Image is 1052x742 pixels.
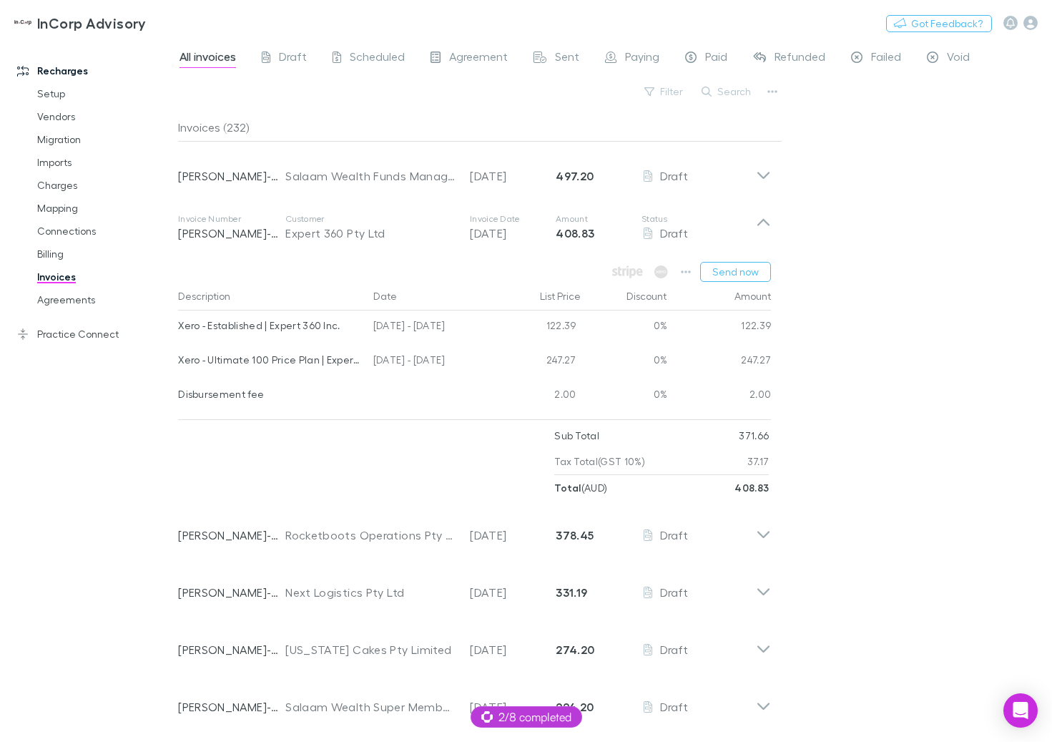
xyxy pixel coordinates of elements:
[582,345,668,379] div: 0%
[470,641,556,658] p: [DATE]
[947,49,970,68] span: Void
[279,49,307,68] span: Draft
[496,379,582,414] div: 2.00
[470,167,556,185] p: [DATE]
[496,345,582,379] div: 247.27
[178,527,285,544] p: [PERSON_NAME]-0226
[368,311,496,345] div: [DATE] - [DATE]
[554,423,599,449] p: Sub Total
[37,14,147,31] h3: InCorp Advisory
[582,311,668,345] div: 0%
[700,262,771,282] button: Send now
[23,82,175,105] a: Setup
[556,528,594,542] strong: 378.45
[178,379,362,409] div: Disbursement fee
[285,527,456,544] div: Rocketboots Operations Pty Ltd
[609,262,647,282] span: Available when invoice is finalised
[694,83,759,100] button: Search
[285,225,456,242] div: Expert 360 Pty Ltd
[285,641,456,658] div: [US_STATE] Cakes Pty Limited
[886,15,992,32] button: Got Feedback?
[734,482,769,494] strong: 408.83
[556,643,594,657] strong: 274.20
[668,311,772,345] div: 122.39
[470,527,556,544] p: [DATE]
[470,698,556,716] p: [DATE]
[285,213,456,225] p: Customer
[660,169,688,182] span: Draft
[6,6,155,40] a: InCorp Advisory
[23,174,175,197] a: Charges
[178,698,285,716] p: [PERSON_NAME]-0061
[368,345,496,379] div: [DATE] - [DATE]
[449,49,508,68] span: Agreement
[496,311,582,345] div: 122.39
[668,379,772,414] div: 2.00
[178,213,285,225] p: Invoice Number
[660,585,688,599] span: Draft
[871,49,901,68] span: Failed
[651,262,672,282] span: Available when invoice is finalised
[3,59,175,82] a: Recharges
[556,585,587,600] strong: 331.19
[285,167,456,185] div: Salaam Wealth Funds Management (AUST) Pty Ltd As R/E
[167,199,782,256] div: Invoice Number[PERSON_NAME]-0225CustomerExpert 360 Pty LtdInvoice Date[DATE]Amount408.83 StatusDraft
[1003,693,1038,728] div: Open Intercom Messenger
[23,220,175,243] a: Connections
[178,167,285,185] p: [PERSON_NAME]-0042
[3,323,175,346] a: Practice Connect
[660,528,688,542] span: Draft
[556,169,594,183] strong: 497.20
[178,584,285,601] p: [PERSON_NAME]-0064
[23,128,175,151] a: Migration
[625,49,659,68] span: Paying
[554,475,607,501] p: ( AUD )
[178,641,285,658] p: [PERSON_NAME]-0284
[167,142,782,199] div: [PERSON_NAME]-0042Salaam Wealth Funds Management (AUST) Pty Ltd As R/E[DATE]497.20 Draft
[470,584,556,601] p: [DATE]
[747,449,770,474] p: 37.17
[556,213,641,225] p: Amount
[178,225,285,242] p: [PERSON_NAME]-0225
[556,700,594,714] strong: 224.20
[23,151,175,174] a: Imports
[554,482,581,494] strong: Total
[167,501,782,558] div: [PERSON_NAME]-0226Rocketboots Operations Pty Ltd[DATE]378.45 Draft
[180,49,236,68] span: All invoices
[167,673,782,730] div: [PERSON_NAME]-0061Salaam Wealth Super Member Services Pty Ltd[DATE]224.20 Draft
[555,49,579,68] span: Sent
[178,345,362,375] div: Xero - Ultimate 100 Price Plan | Expert360 Pty Ltd
[775,49,825,68] span: Refunded
[470,213,556,225] p: Invoice Date
[23,197,175,220] a: Mapping
[554,449,645,474] p: Tax Total (GST 10%)
[167,615,782,673] div: [PERSON_NAME]-0284[US_STATE] Cakes Pty Limited[DATE]274.20 Draft
[582,379,668,414] div: 0%
[23,105,175,128] a: Vendors
[23,288,175,311] a: Agreements
[350,49,405,68] span: Scheduled
[470,225,556,242] p: [DATE]
[167,558,782,615] div: [PERSON_NAME]-0064Next Logistics Pty Ltd[DATE]331.19 Draft
[23,265,175,288] a: Invoices
[668,345,772,379] div: 247.27
[556,226,594,240] strong: 408.83
[285,584,456,601] div: Next Logistics Pty Ltd
[660,226,688,240] span: Draft
[660,700,688,713] span: Draft
[14,14,31,31] img: InCorp Advisory's Logo
[178,311,362,341] div: Xero - Established | Expert 360 Inc.
[23,243,175,265] a: Billing
[637,83,692,100] button: Filter
[739,423,769,449] p: 371.66
[641,213,756,225] p: Status
[705,49,727,68] span: Paid
[285,698,456,716] div: Salaam Wealth Super Member Services Pty Ltd
[660,643,688,656] span: Draft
